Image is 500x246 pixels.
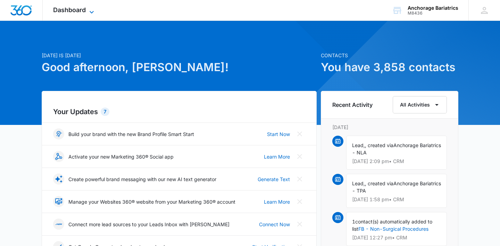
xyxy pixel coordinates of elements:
[352,180,365,186] span: Lead,
[393,96,447,113] button: All Activities
[294,219,305,230] button: Close
[358,226,428,232] a: FB - Non-Surgical Procedures
[68,221,230,228] p: Connect more lead sources to your Leads Inbox with [PERSON_NAME]
[352,219,432,232] span: contact(s) automatically added to list
[258,176,290,183] a: Generate Text
[332,101,373,109] h6: Recent Activity
[408,5,458,11] div: account name
[68,130,194,138] p: Build your brand with the new Brand Profile Smart Start
[352,142,441,155] span: Anchorage Bariatrics - NLA
[352,142,365,148] span: Lead,
[267,130,290,138] a: Start Now
[294,151,305,162] button: Close
[259,221,290,228] a: Connect Now
[68,176,216,183] p: Create powerful brand messaging with our new AI text generator
[352,180,441,194] span: Anchorage Bariatrics - TPA
[365,180,393,186] span: , created via
[332,124,447,131] p: [DATE]
[68,153,174,160] p: Activate your new Marketing 360® Social app
[352,197,441,202] p: [DATE] 1:58 pm • CRM
[294,128,305,139] button: Close
[352,159,441,164] p: [DATE] 2:09 pm • CRM
[53,107,305,117] h2: Your Updates
[321,52,458,59] p: Contacts
[294,196,305,207] button: Close
[264,153,290,160] a: Learn More
[294,173,305,185] button: Close
[264,198,290,205] a: Learn More
[352,235,441,240] p: [DATE] 12:27 pm • CRM
[101,108,109,116] div: 7
[53,6,86,14] span: Dashboard
[321,59,458,76] h1: You have 3,858 contacts
[352,219,355,224] span: 1
[408,11,458,16] div: account id
[68,198,235,205] p: Manage your Websites 360® website from your Marketing 360® account
[42,59,317,76] h1: Good afternoon, [PERSON_NAME]!
[365,142,393,148] span: , created via
[42,52,317,59] p: [DATE] is [DATE]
